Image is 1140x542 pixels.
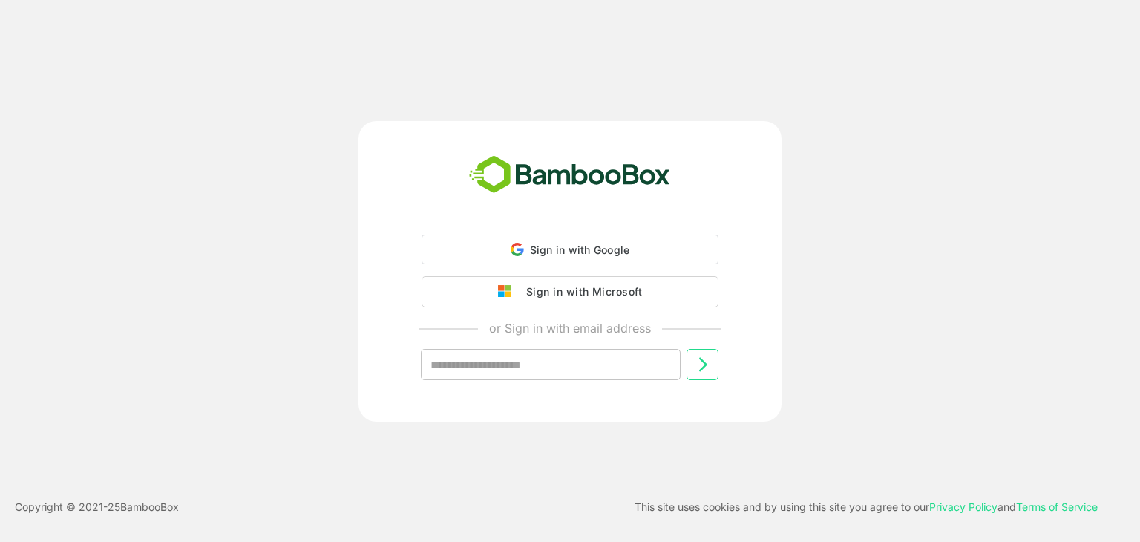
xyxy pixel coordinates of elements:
[15,498,179,516] p: Copyright © 2021- 25 BambooBox
[635,498,1098,516] p: This site uses cookies and by using this site you agree to our and
[461,151,678,200] img: bamboobox
[929,500,997,513] a: Privacy Policy
[530,244,630,256] span: Sign in with Google
[422,235,718,264] div: Sign in with Google
[498,285,519,298] img: google
[489,319,651,337] p: or Sign in with email address
[519,282,642,301] div: Sign in with Microsoft
[1016,500,1098,513] a: Terms of Service
[422,276,718,307] button: Sign in with Microsoft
